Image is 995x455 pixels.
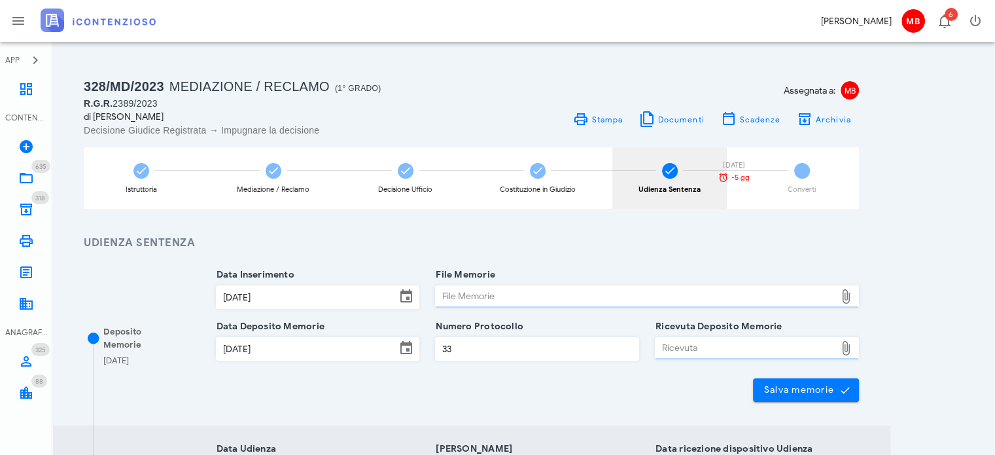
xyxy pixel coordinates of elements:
[711,162,757,169] div: [DATE]
[103,354,129,367] div: [DATE]
[436,338,638,360] input: Numero Protocollo
[84,124,464,137] div: Decisione Giudice Registrata → Impugnare la decisione
[432,320,523,333] label: Numero Protocollo
[335,84,381,93] span: (1° Grado)
[500,186,576,193] div: Costituzione in Giudizio
[35,377,43,386] span: 88
[31,160,50,173] span: Distintivo
[31,374,47,388] span: Distintivo
[638,186,701,193] div: Udienza Sentenza
[35,194,45,202] span: 318
[897,5,928,37] button: MB
[753,378,860,402] button: Salva memorie
[565,110,631,128] a: Stampa
[35,162,46,171] span: 635
[652,320,782,333] label: Ricevuta Deposito Memorie
[928,5,960,37] button: Distintivo
[432,268,495,282] label: File Memorie
[945,8,958,21] span: Distintivo
[901,9,925,33] span: MB
[103,325,181,351] div: Deposito Memorie
[763,384,849,396] span: Salva memorie
[815,115,851,124] span: Archivia
[841,81,859,100] span: MB
[378,186,432,193] div: Decisione Ufficio
[84,79,164,94] span: 328/MD/2023
[739,115,780,124] span: Scadenze
[712,110,789,128] button: Scadenze
[436,286,835,307] div: File Memorie
[784,84,835,98] span: Assegnata a:
[5,112,47,124] div: CONTENZIOSO
[84,235,859,251] h3: Udienza Sentenza
[821,14,892,28] div: [PERSON_NAME]
[788,186,816,193] div: Converti
[35,346,46,354] span: 325
[84,97,464,110] div: 2389/2023
[731,174,750,181] span: -5 gg
[237,186,309,193] div: Mediazione / Reclamo
[84,98,113,109] span: R.G.R.
[213,268,294,282] label: Data Inserimento
[213,320,324,333] label: Data Deposito Memorie
[126,186,157,193] div: Istruttoria
[631,110,712,128] button: Documenti
[41,9,156,32] img: logo-text-2x.png
[31,343,50,356] span: Distintivo
[657,115,705,124] span: Documenti
[794,163,810,179] span: 6
[788,110,859,128] button: Archivia
[84,110,464,124] div: di [PERSON_NAME]
[591,115,623,124] span: Stampa
[5,327,47,338] div: ANAGRAFICA
[169,79,330,94] span: Mediazione / Reclamo
[31,191,49,204] span: Distintivo
[655,338,835,359] div: Ricevuta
